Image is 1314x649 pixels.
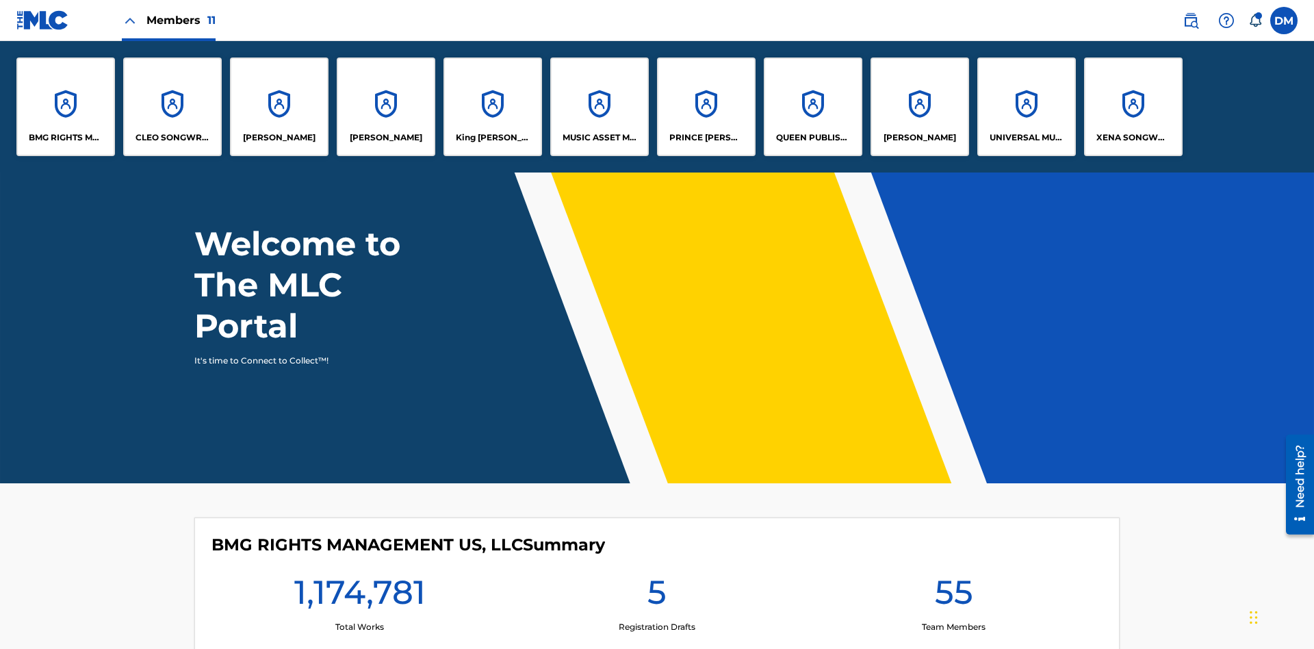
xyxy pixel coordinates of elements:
a: AccountsBMG RIGHTS MANAGEMENT US, LLC [16,58,115,156]
p: RONALD MCTESTERSON [884,131,956,144]
a: AccountsUNIVERSAL MUSIC PUB GROUP [977,58,1076,156]
p: CLEO SONGWRITER [136,131,210,144]
iframe: Chat Widget [1246,583,1314,649]
div: User Menu [1270,7,1298,34]
div: Notifications [1248,14,1262,27]
p: PRINCE MCTESTERSON [669,131,744,144]
iframe: Resource Center [1276,429,1314,542]
p: XENA SONGWRITER [1096,131,1171,144]
img: search [1183,12,1199,29]
a: AccountsKing [PERSON_NAME] [443,58,542,156]
div: Help [1213,7,1240,34]
a: AccountsQUEEN PUBLISHA [764,58,862,156]
a: AccountsMUSIC ASSET MANAGEMENT (MAM) [550,58,649,156]
a: Accounts[PERSON_NAME] [230,58,328,156]
p: UNIVERSAL MUSIC PUB GROUP [990,131,1064,144]
p: ELVIS COSTELLO [243,131,315,144]
h4: BMG RIGHTS MANAGEMENT US, LLC [211,535,605,555]
h1: Welcome to The MLC Portal [194,223,450,346]
a: Public Search [1177,7,1204,34]
p: Registration Drafts [619,621,695,633]
img: Close [122,12,138,29]
div: Drag [1250,597,1258,638]
h1: 5 [647,572,667,621]
img: MLC Logo [16,10,69,30]
h1: 1,174,781 [294,572,426,621]
img: help [1218,12,1235,29]
p: BMG RIGHTS MANAGEMENT US, LLC [29,131,103,144]
p: Team Members [922,621,985,633]
a: AccountsPRINCE [PERSON_NAME] [657,58,756,156]
p: King McTesterson [456,131,530,144]
p: EYAMA MCSINGER [350,131,422,144]
p: Total Works [335,621,384,633]
span: 11 [207,14,216,27]
h1: 55 [935,572,973,621]
p: It's time to Connect to Collect™! [194,355,432,367]
span: Members [146,12,216,28]
a: AccountsCLEO SONGWRITER [123,58,222,156]
a: Accounts[PERSON_NAME] [871,58,969,156]
p: QUEEN PUBLISHA [776,131,851,144]
p: MUSIC ASSET MANAGEMENT (MAM) [563,131,637,144]
a: AccountsXENA SONGWRITER [1084,58,1183,156]
a: Accounts[PERSON_NAME] [337,58,435,156]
